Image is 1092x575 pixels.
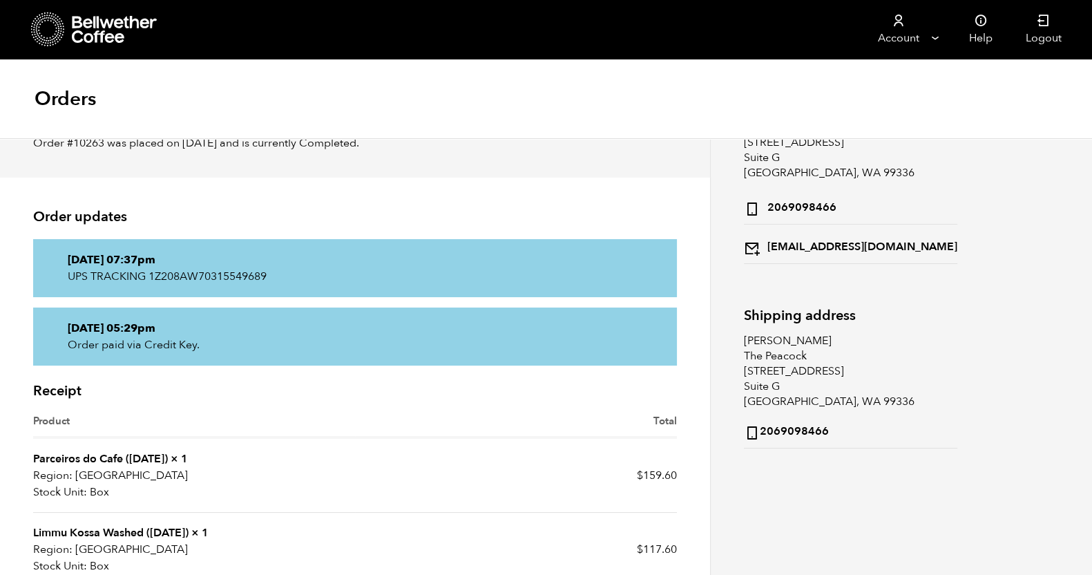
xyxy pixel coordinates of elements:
[68,320,642,337] p: [DATE] 05:29pm
[33,467,73,484] strong: Region:
[744,333,957,449] address: [PERSON_NAME] The Peacock [STREET_ADDRESS] Suite G [GEOGRAPHIC_DATA], WA 99336
[637,468,677,483] bdi: 159.60
[33,209,677,225] h2: Order updates
[33,135,677,151] p: Order #10263 was placed on [DATE] and is currently Completed.
[33,484,355,500] p: Box
[33,558,355,574] p: Box
[33,541,355,558] p: [GEOGRAPHIC_DATA]
[355,413,677,439] th: Total
[33,558,87,574] strong: Stock Unit:
[68,337,642,353] p: Order paid via Credit Key.
[637,542,643,557] span: $
[68,252,642,268] p: [DATE] 07:37pm
[171,451,188,466] strong: × 1
[33,541,73,558] strong: Region:
[33,525,189,540] a: Limmu Kossa Washed ([DATE])
[191,525,209,540] strong: × 1
[33,467,355,484] p: [GEOGRAPHIC_DATA]
[35,86,96,111] h1: Orders
[744,197,836,217] strong: 2069098466
[33,451,168,466] a: Parceiros do Cafe ([DATE])
[68,268,642,285] p: UPS TRACKING 1Z208AW70315549689
[744,236,957,256] strong: [EMAIL_ADDRESS][DOMAIN_NAME]
[637,468,643,483] span: $
[744,104,957,264] address: [PERSON_NAME] The Peacock [STREET_ADDRESS] Suite G [GEOGRAPHIC_DATA], WA 99336
[744,308,957,323] h2: Shipping address
[33,413,355,439] th: Product
[637,542,677,557] bdi: 117.60
[744,421,829,441] strong: 2069098466
[33,383,677,399] h2: Receipt
[33,484,87,500] strong: Stock Unit:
